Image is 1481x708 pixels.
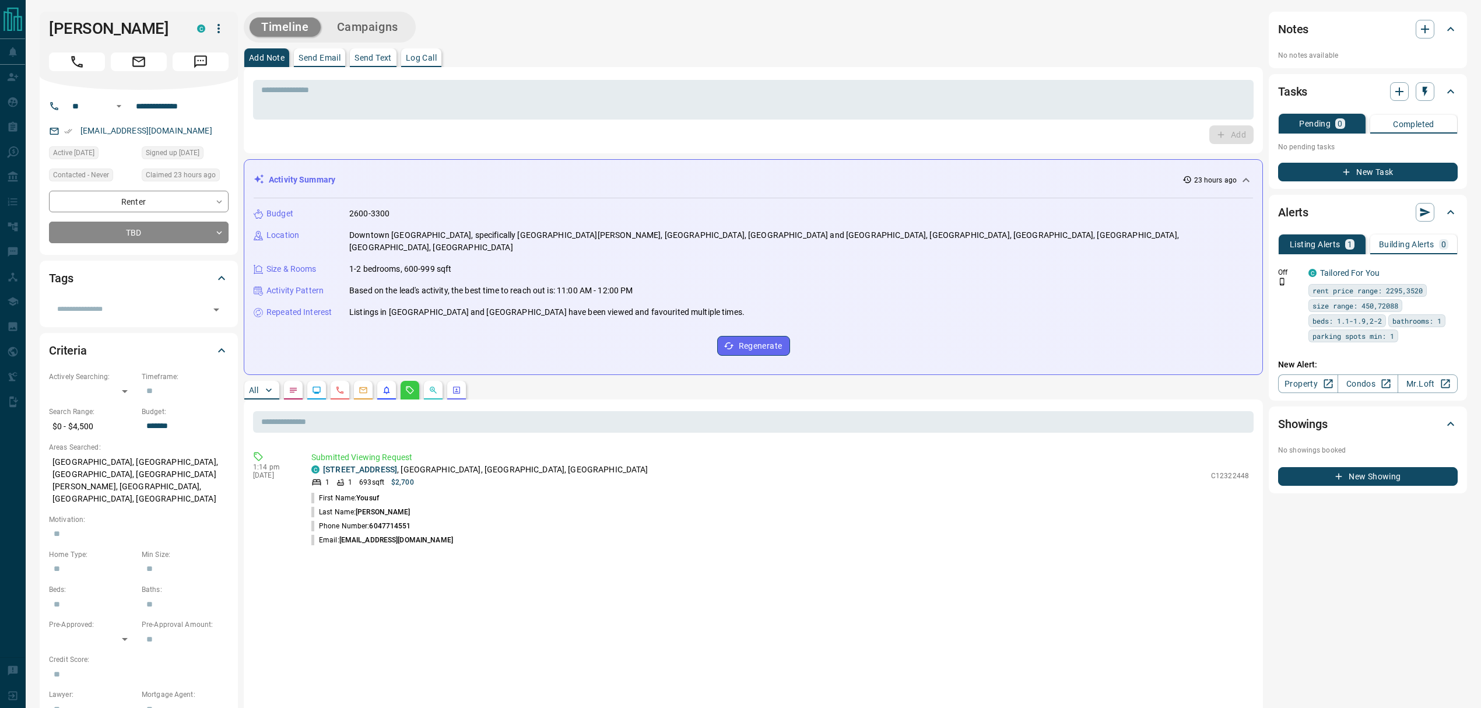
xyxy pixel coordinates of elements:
[49,654,229,665] p: Credit Score:
[1392,315,1441,327] span: bathrooms: 1
[1211,471,1249,481] p: C12322448
[1398,374,1458,393] a: Mr.Loft
[1312,285,1423,296] span: rent price range: 2295,3520
[429,385,438,395] svg: Opportunities
[325,477,329,488] p: 1
[1338,374,1398,393] a: Condos
[197,24,205,33] div: condos.ca
[1194,175,1237,185] p: 23 hours ago
[1278,203,1308,222] h2: Alerts
[266,285,324,297] p: Activity Pattern
[1290,240,1340,248] p: Listing Alerts
[111,52,167,71] span: Email
[1312,300,1398,311] span: size range: 450,72088
[406,54,437,62] p: Log Call
[142,169,229,185] div: Mon Aug 11 2025
[49,406,136,417] p: Search Range:
[349,285,633,297] p: Based on the lead's activity, the best time to reach out is: 11:00 AM - 12:00 PM
[142,689,229,700] p: Mortgage Agent:
[1278,445,1458,455] p: No showings booked
[311,451,1249,464] p: Submitted Viewing Request
[391,477,414,488] p: $2,700
[49,584,136,595] p: Beds:
[146,147,199,159] span: Signed up [DATE]
[173,52,229,71] span: Message
[53,169,109,181] span: Contacted - Never
[382,385,391,395] svg: Listing Alerts
[49,417,136,436] p: $0 - $4,500
[49,146,136,163] div: Mon Aug 11 2025
[359,385,368,395] svg: Emails
[312,385,321,395] svg: Lead Browsing Activity
[289,385,298,395] svg: Notes
[208,302,224,318] button: Open
[1299,120,1331,128] p: Pending
[311,507,410,517] p: Last Name:
[1312,330,1394,342] span: parking spots min: 1
[323,465,397,474] a: [STREET_ADDRESS]
[146,169,216,181] span: Claimed 23 hours ago
[1347,240,1352,248] p: 1
[311,465,320,474] div: condos.ca
[49,514,229,525] p: Motivation:
[1278,278,1286,286] svg: Push Notification Only
[1338,120,1342,128] p: 0
[1278,138,1458,156] p: No pending tasks
[405,385,415,395] svg: Requests
[452,385,461,395] svg: Agent Actions
[355,54,392,62] p: Send Text
[311,493,379,503] p: First Name:
[253,471,294,479] p: [DATE]
[1278,50,1458,61] p: No notes available
[49,19,180,38] h1: [PERSON_NAME]
[49,264,229,292] div: Tags
[349,306,745,318] p: Listings in [GEOGRAPHIC_DATA] and [GEOGRAPHIC_DATA] have been viewed and favourited multiple times.
[1379,240,1434,248] p: Building Alerts
[1278,82,1307,101] h2: Tasks
[49,52,105,71] span: Call
[1278,20,1308,38] h2: Notes
[250,17,321,37] button: Timeline
[349,208,389,220] p: 2600-3300
[1278,163,1458,181] button: New Task
[299,54,341,62] p: Send Email
[1278,78,1458,106] div: Tasks
[53,147,94,159] span: Active [DATE]
[49,371,136,382] p: Actively Searching:
[49,337,229,364] div: Criteria
[1278,198,1458,226] div: Alerts
[1441,240,1446,248] p: 0
[1320,268,1380,278] a: Tailored For You
[359,477,384,488] p: 693 sqft
[49,269,73,288] h2: Tags
[266,306,332,318] p: Repeated Interest
[1278,15,1458,43] div: Notes
[1312,315,1382,327] span: beds: 1.1-1.9,2-2
[253,463,294,471] p: 1:14 pm
[348,477,352,488] p: 1
[254,169,1253,191] div: Activity Summary23 hours ago
[142,406,229,417] p: Budget:
[1278,467,1458,486] button: New Showing
[49,453,229,509] p: [GEOGRAPHIC_DATA], [GEOGRAPHIC_DATA], [GEOGRAPHIC_DATA], [GEOGRAPHIC_DATA][PERSON_NAME], [GEOGRAP...
[142,371,229,382] p: Timeframe:
[49,549,136,560] p: Home Type:
[142,146,229,163] div: Sun Mar 26 2017
[1278,415,1328,433] h2: Showings
[49,222,229,243] div: TBD
[269,174,335,186] p: Activity Summary
[142,549,229,560] p: Min Size:
[49,689,136,700] p: Lawyer:
[356,508,410,516] span: [PERSON_NAME]
[1278,410,1458,438] div: Showings
[112,99,126,113] button: Open
[1278,374,1338,393] a: Property
[356,494,379,502] span: Yousuf
[1308,269,1317,277] div: condos.ca
[339,536,453,544] span: [EMAIL_ADDRESS][DOMAIN_NAME]
[266,229,299,241] p: Location
[323,464,648,476] p: , [GEOGRAPHIC_DATA], [GEOGRAPHIC_DATA], [GEOGRAPHIC_DATA]
[249,54,285,62] p: Add Note
[1393,120,1434,128] p: Completed
[1278,267,1301,278] p: Off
